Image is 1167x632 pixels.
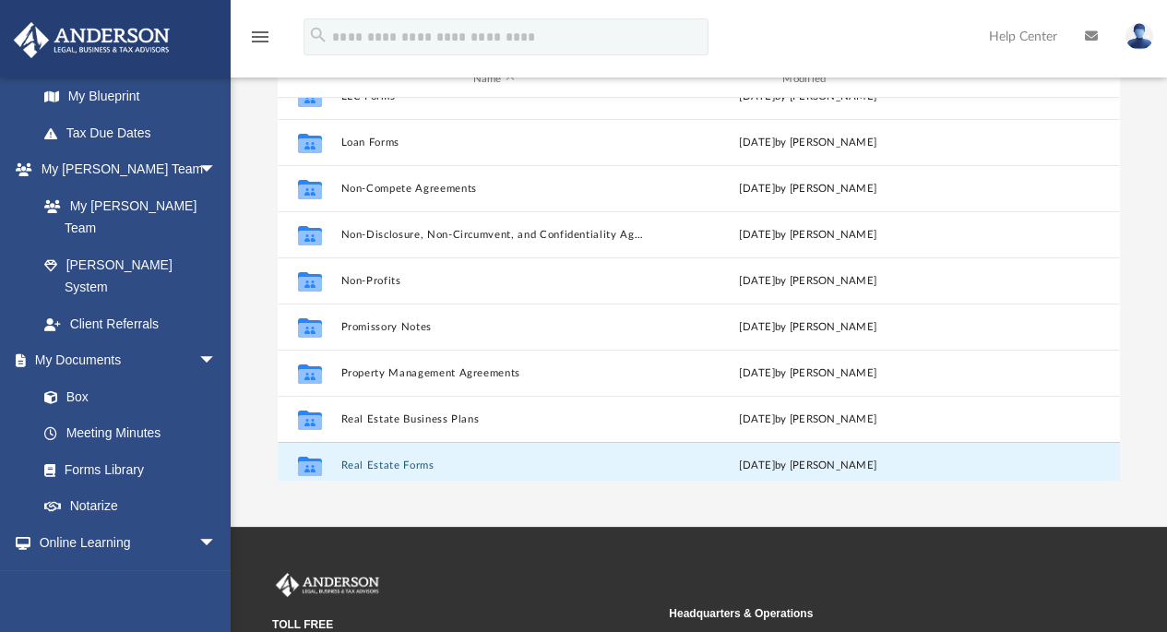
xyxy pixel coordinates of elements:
span: arrow_drop_down [198,524,235,562]
button: Promissory Notes [340,321,647,333]
a: Meeting Minutes [26,415,235,452]
a: menu [249,35,271,48]
button: Property Management Agreements [340,367,647,379]
button: Real Estate Business Plans [340,413,647,425]
button: Real Estate Forms [340,459,647,471]
a: My [PERSON_NAME] Team [26,187,226,246]
a: My Blueprint [26,78,235,115]
div: grid [278,98,1120,481]
img: User Pic [1125,23,1153,50]
a: Tax Due Dates [26,114,244,151]
div: [DATE] by [PERSON_NAME] [655,411,961,428]
img: Anderson Advisors Platinum Portal [8,22,175,58]
a: My Documentsarrow_drop_down [13,342,235,379]
div: id [969,71,1098,88]
a: Client Referrals [26,305,235,342]
div: Modified [654,71,960,88]
div: [DATE] by [PERSON_NAME] [655,273,961,290]
div: [DATE] by [PERSON_NAME] [655,319,961,336]
button: Non-Profits [340,275,647,287]
small: Headquarters & Operations [669,605,1053,622]
a: Notarize [26,488,235,525]
button: Loan Forms [340,137,647,149]
span: arrow_drop_down [198,342,235,380]
a: My [PERSON_NAME] Teamarrow_drop_down [13,151,235,188]
a: Forms Library [26,451,226,488]
div: Name [339,71,646,88]
a: Box [26,378,226,415]
a: Online Learningarrow_drop_down [13,524,235,561]
div: id [286,71,332,88]
div: [DATE] by [PERSON_NAME] [655,227,961,244]
div: [DATE] by [PERSON_NAME] [655,135,961,151]
i: search [308,25,328,45]
button: Non-Compete Agreements [340,183,647,195]
a: [PERSON_NAME] System [26,246,235,305]
a: Courses [26,561,235,598]
div: [DATE] by [PERSON_NAME] [655,365,961,382]
i: menu [249,26,271,48]
img: Anderson Advisors Platinum Portal [272,573,383,597]
button: Non-Disclosure, Non-Circumvent, and Confidentiality Agreements [340,229,647,241]
span: arrow_drop_down [198,151,235,189]
div: [DATE] by [PERSON_NAME] [655,458,961,474]
div: [DATE] by [PERSON_NAME] [655,181,961,197]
